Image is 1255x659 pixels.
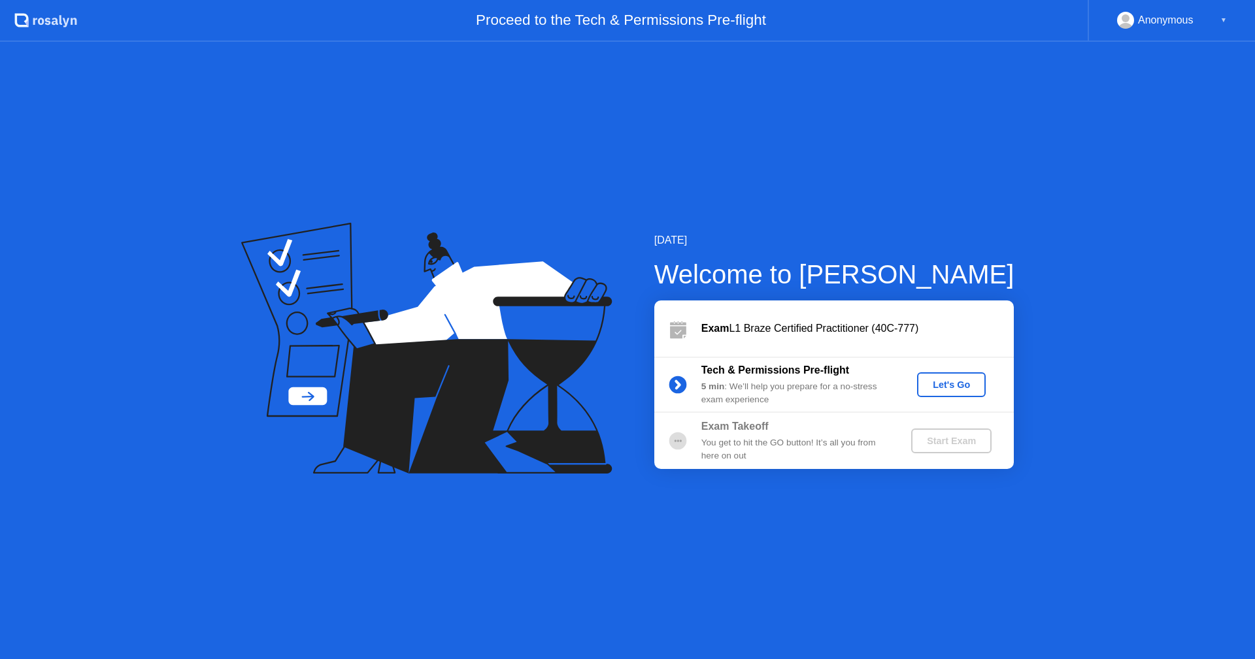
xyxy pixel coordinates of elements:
div: Anonymous [1138,12,1194,29]
div: ▼ [1220,12,1227,29]
b: Exam Takeoff [701,421,769,432]
div: You get to hit the GO button! It’s all you from here on out [701,436,890,463]
div: : We’ll help you prepare for a no-stress exam experience [701,380,890,407]
b: Exam [701,323,729,334]
div: Let's Go [922,379,980,390]
b: 5 min [701,381,725,391]
button: Start Exam [911,428,992,453]
button: Let's Go [917,372,986,397]
div: Start Exam [916,436,986,446]
div: [DATE] [654,233,1014,248]
div: Welcome to [PERSON_NAME] [654,255,1014,294]
b: Tech & Permissions Pre-flight [701,364,849,376]
div: L1 Braze Certified Practitioner (40C-777) [701,321,1014,336]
